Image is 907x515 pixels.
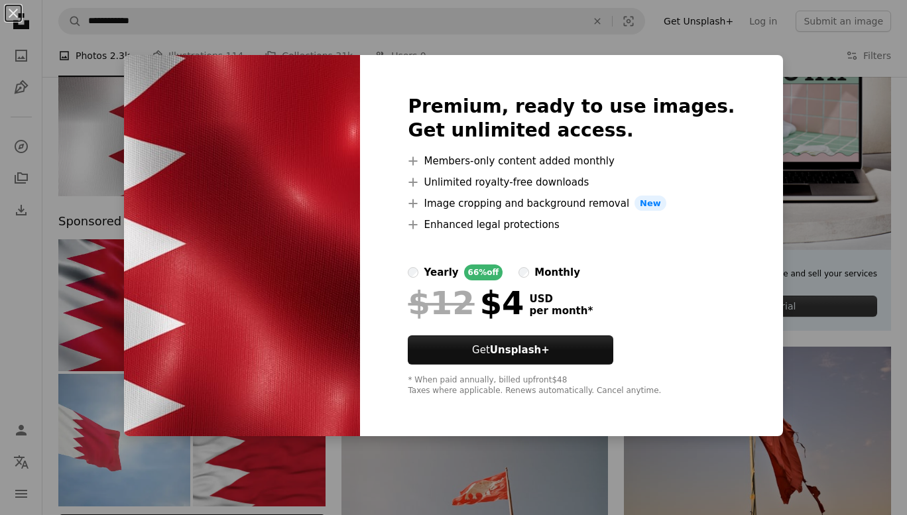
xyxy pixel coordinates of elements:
span: per month * [529,305,593,317]
strong: Unsplash+ [490,344,550,356]
div: monthly [534,264,580,280]
img: premium_photo-1675865393543-f7cf7057deea [124,55,360,437]
li: Unlimited royalty-free downloads [408,174,735,190]
button: GetUnsplash+ [408,335,613,365]
div: $4 [408,286,524,320]
div: 66% off [464,264,503,280]
h2: Premium, ready to use images. Get unlimited access. [408,95,735,143]
span: USD [529,293,593,305]
div: * When paid annually, billed upfront $48 Taxes where applicable. Renews automatically. Cancel any... [408,375,735,396]
li: Members-only content added monthly [408,153,735,169]
li: Image cropping and background removal [408,196,735,211]
input: monthly [518,267,529,278]
input: yearly66%off [408,267,418,278]
li: Enhanced legal protections [408,217,735,233]
span: New [635,196,666,211]
div: yearly [424,264,458,280]
span: $12 [408,286,474,320]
